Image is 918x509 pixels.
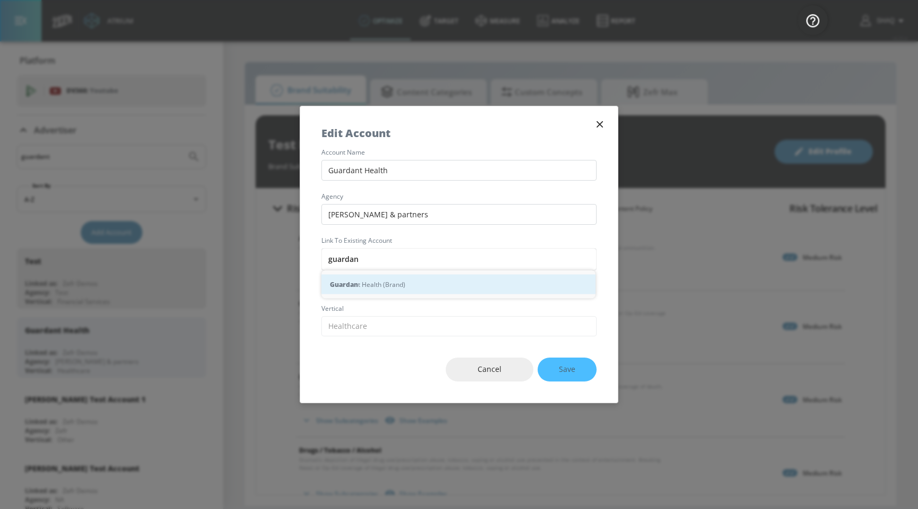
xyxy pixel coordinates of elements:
[330,279,358,290] strong: Guardan
[321,275,596,294] div: t Health (Brand)
[798,5,828,35] button: Open Resource Center
[321,248,597,270] input: Enter account name
[321,149,597,156] label: account name
[321,306,597,312] label: vertical
[446,358,533,381] button: Cancel
[467,363,512,376] span: Cancel
[321,160,597,181] input: Enter account name
[321,204,597,225] input: Enter agency name
[321,193,597,200] label: agency
[321,128,390,139] h5: Edit Account
[321,237,597,244] label: Link to Existing Account
[321,316,597,337] input: Select Vertical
